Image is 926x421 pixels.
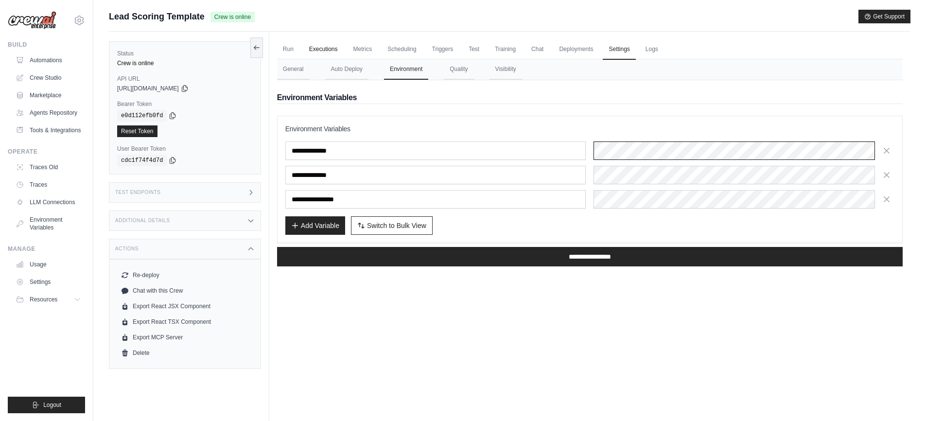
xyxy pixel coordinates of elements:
a: Chat [525,39,549,60]
h3: Actions [115,246,139,252]
button: Re-deploy [117,267,253,283]
a: Traces Old [12,159,85,175]
label: Bearer Token [117,100,253,108]
div: Operate [8,148,85,156]
div: Build [8,41,85,49]
span: Switch to Bulk View [367,221,426,230]
a: Environment Variables [12,212,85,235]
span: Lead Scoring Template [109,10,205,23]
a: Scheduling [382,39,422,60]
a: Export MCP Server [117,330,253,345]
a: Deployments [553,39,599,60]
img: Logo [8,11,56,30]
nav: Tabs [277,59,903,80]
button: Logout [8,397,85,413]
a: Test [463,39,485,60]
div: Manage [8,245,85,253]
a: LLM Connections [12,194,85,210]
button: Switch to Bulk View [351,216,433,235]
label: API URL [117,75,253,83]
a: Triggers [426,39,459,60]
button: Add Variable [285,216,345,235]
a: Export React TSX Component [117,314,253,330]
div: Crew is online [117,59,253,67]
iframe: Chat Widget [877,374,926,421]
a: Chat with this Crew [117,283,253,298]
label: User Bearer Token [117,145,253,153]
a: Run [277,39,299,60]
button: General [277,59,310,80]
span: Crew is online [210,12,255,22]
span: [URL][DOMAIN_NAME] [117,85,179,92]
a: Export React JSX Component [117,298,253,314]
a: Tools & Integrations [12,123,85,138]
a: Metrics [348,39,378,60]
a: Usage [12,257,85,272]
a: Agents Repository [12,105,85,121]
span: Logout [43,401,61,409]
a: Traces [12,177,85,193]
a: Settings [12,274,85,290]
a: Training [489,39,522,60]
a: Executions [303,39,344,60]
a: Delete [117,345,253,361]
button: Visibility [489,59,522,80]
h3: Test Endpoints [115,190,161,195]
a: Settings [603,39,635,60]
code: cdc1f74f4d7d [117,155,167,166]
h3: Additional Details [115,218,170,224]
a: Crew Studio [12,70,85,86]
a: Marketplace [12,88,85,103]
a: Reset Token [117,125,157,137]
span: Resources [30,296,57,303]
a: Automations [12,53,85,68]
label: Status [117,50,253,57]
div: Widget de chat [877,374,926,421]
h3: Environment Variables [285,124,894,134]
code: e0d112efb0fd [117,110,167,122]
button: Auto Deploy [325,59,368,80]
h2: Environment Variables [277,92,903,104]
button: Environment [384,59,428,80]
button: Resources [12,292,85,307]
a: Logs [640,39,664,60]
button: Get Support [858,10,910,23]
button: Quality [444,59,473,80]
